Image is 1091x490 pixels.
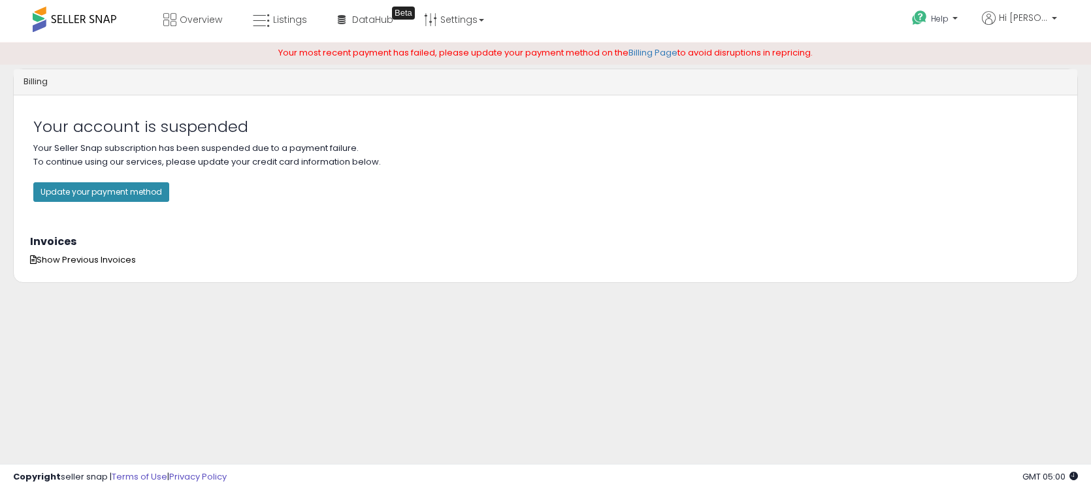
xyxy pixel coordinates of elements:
[180,13,222,26] span: Overview
[30,253,136,266] span: Show Previous Invoices
[30,236,1061,248] h3: Invoices
[13,470,61,483] strong: Copyright
[392,7,415,20] div: Tooltip anchor
[628,46,677,59] a: Billing Page
[33,182,169,202] button: Update your payment method
[14,69,1077,95] div: Billing
[999,11,1048,24] span: Hi [PERSON_NAME]
[33,142,1058,216] p: Your Seller Snap subscription has been suspended due to a payment failure. To continue using our ...
[931,13,949,24] span: Help
[278,46,813,59] span: Your most recent payment has failed, please update your payment method on the to avoid disruption...
[273,13,307,26] span: Listings
[169,470,227,483] a: Privacy Policy
[911,10,928,26] i: Get Help
[982,11,1057,41] a: Hi [PERSON_NAME]
[352,13,393,26] span: DataHub
[33,118,1058,135] h2: Your account is suspended
[1022,470,1078,483] span: 2025-10-14 05:00 GMT
[112,470,167,483] a: Terms of Use
[13,471,227,483] div: seller snap | |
